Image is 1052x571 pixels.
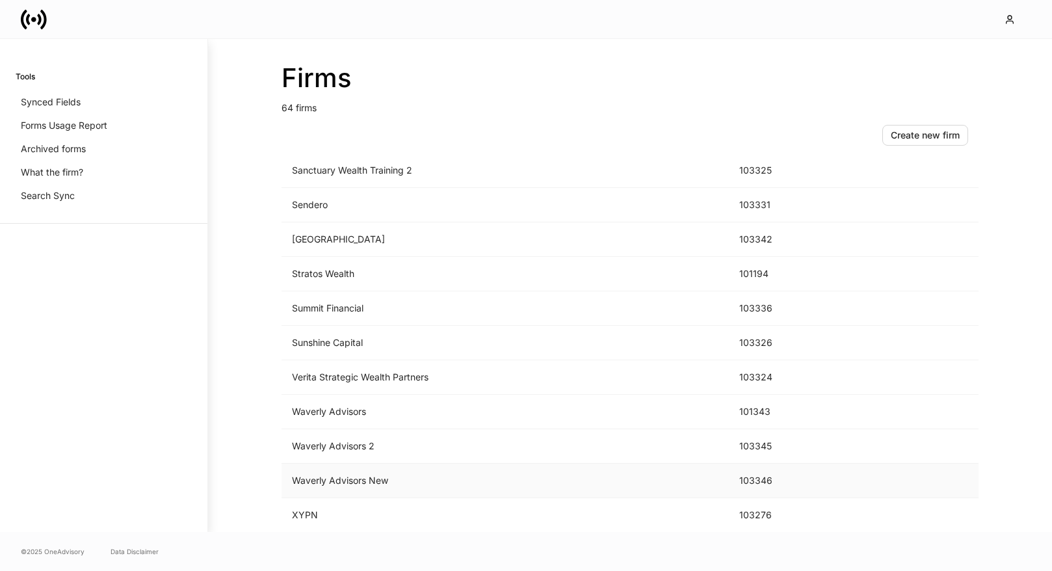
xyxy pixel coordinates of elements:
span: © 2025 OneAdvisory [21,546,85,557]
div: Create new firm [891,129,960,142]
td: Waverly Advisors New [282,464,729,498]
a: Forms Usage Report [16,114,192,137]
td: Waverly Advisors [282,395,729,429]
td: Sunshine Capital [282,326,729,360]
td: 101194 [729,257,828,291]
p: Forms Usage Report [21,119,107,132]
h6: Tools [16,70,35,83]
td: Verita Strategic Wealth Partners [282,360,729,395]
h2: Firms [282,62,979,94]
a: Synced Fields [16,90,192,114]
td: Summit Financial [282,291,729,326]
p: Archived forms [21,142,86,155]
td: 103342 [729,222,828,257]
td: 103325 [729,153,828,188]
a: What the firm? [16,161,192,184]
td: Sendero [282,188,729,222]
td: Waverly Advisors 2 [282,429,729,464]
td: Sanctuary Wealth Training 2 [282,153,729,188]
p: 64 firms [282,94,979,114]
a: Archived forms [16,137,192,161]
a: Data Disclaimer [111,546,159,557]
td: 103336 [729,291,828,326]
td: 101343 [729,395,828,429]
td: 103324 [729,360,828,395]
td: XYPN [282,498,729,533]
td: Stratos Wealth [282,257,729,291]
p: What the firm? [21,166,83,179]
p: Search Sync [21,189,75,202]
button: Create new firm [882,125,968,146]
td: 103276 [729,498,828,533]
td: 103346 [729,464,828,498]
td: [GEOGRAPHIC_DATA] [282,222,729,257]
a: Search Sync [16,184,192,207]
td: 103345 [729,429,828,464]
td: 103331 [729,188,828,222]
p: Synced Fields [21,96,81,109]
td: 103326 [729,326,828,360]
